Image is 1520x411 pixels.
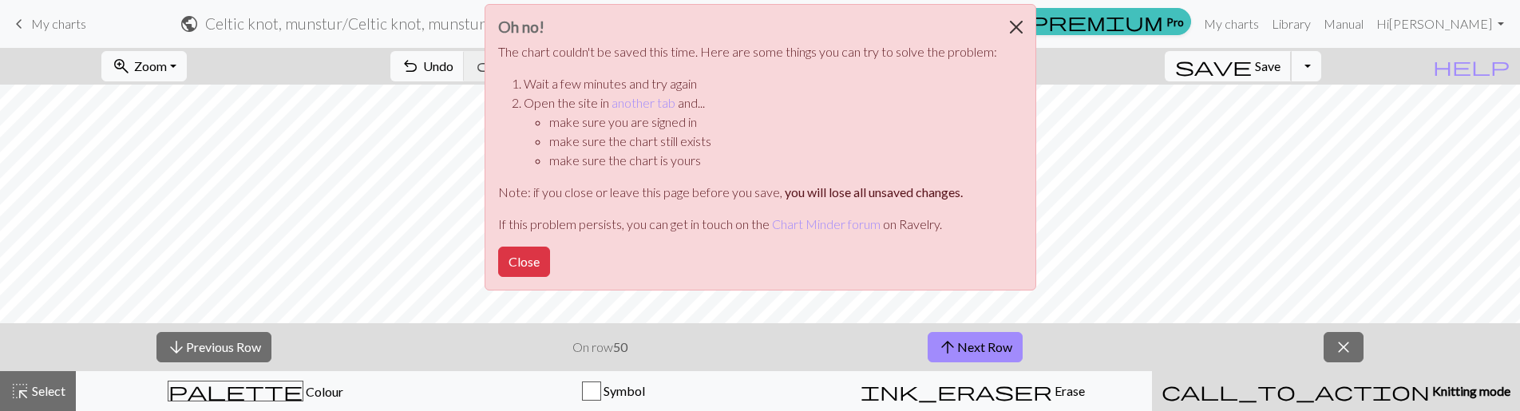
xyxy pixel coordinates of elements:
span: arrow_upward [938,336,957,358]
span: call_to_action [1162,380,1430,402]
button: Next Row [928,332,1023,362]
span: palette [168,380,303,402]
p: On row [572,338,627,357]
span: arrow_downward [167,336,186,358]
a: another tab [612,95,675,110]
button: Close [997,5,1035,49]
button: Close [498,247,550,277]
button: Erase [794,371,1152,411]
h3: Oh no! [498,18,997,36]
li: make sure the chart still exists [549,132,997,151]
strong: 50 [613,339,627,354]
li: Open the site in and... [524,93,997,170]
span: highlight_alt [10,380,30,402]
button: Symbol [434,371,793,411]
span: Colour [303,384,343,399]
button: Colour [76,371,434,411]
button: Knitting mode [1152,371,1520,411]
li: make sure you are signed in [549,113,997,132]
li: make sure the chart is yours [549,151,997,170]
button: Previous Row [156,332,271,362]
p: Note: if you close or leave this page before you save, [498,183,997,202]
span: Symbol [601,383,645,398]
span: ink_eraser [861,380,1052,402]
span: Select [30,383,65,398]
span: close [1334,336,1353,358]
p: If this problem persists, you can get in touch on the on Ravelry. [498,215,997,234]
li: Wait a few minutes and try again [524,74,997,93]
p: The chart couldn't be saved this time. Here are some things you can try to solve the problem: [498,42,997,61]
span: Knitting mode [1430,383,1510,398]
strong: you will lose all unsaved changes. [785,184,963,200]
span: Erase [1052,383,1085,398]
a: Chart Minder forum [772,216,881,231]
